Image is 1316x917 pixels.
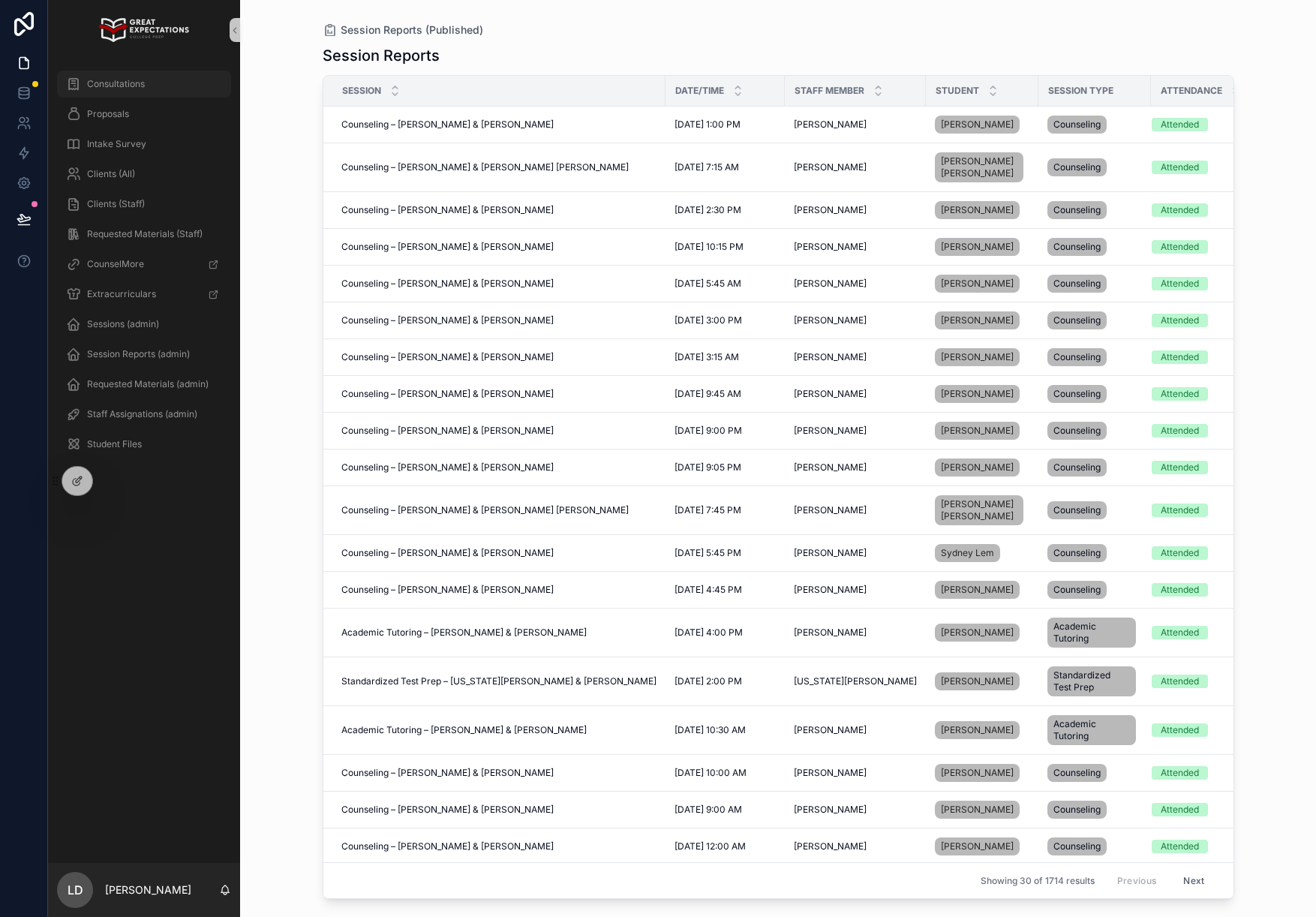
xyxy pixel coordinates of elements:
[1152,546,1265,560] a: Attended
[87,438,142,450] span: Student Files
[1161,424,1199,437] div: Attended
[935,669,1029,693] a: [PERSON_NAME]
[1053,204,1101,216] span: Counseling
[675,675,742,687] span: [DATE] 2:00 PM
[57,161,231,188] a: Clients (All)
[935,495,1023,525] a: [PERSON_NAME] [PERSON_NAME]
[1161,461,1199,474] div: Attended
[941,462,1014,474] span: [PERSON_NAME]
[794,241,917,253] a: [PERSON_NAME]
[1161,803,1199,816] div: Attended
[675,425,742,437] span: [DATE] 9:00 PM
[341,314,554,326] span: Counseling – [PERSON_NAME] & [PERSON_NAME]
[675,584,742,596] span: [DATE] 4:45 PM
[87,108,129,120] span: Proposals
[341,804,554,816] span: Counseling – [PERSON_NAME] & [PERSON_NAME]
[1047,615,1142,651] a: Academic Tutoring
[794,547,917,559] a: [PERSON_NAME]
[1161,675,1199,688] div: Attended
[1161,840,1199,853] div: Attended
[1053,669,1130,693] span: Standardized Test Prep
[794,278,867,290] span: [PERSON_NAME]
[935,382,1029,406] a: [PERSON_NAME]
[105,882,191,897] p: [PERSON_NAME]
[675,675,776,687] a: [DATE] 2:00 PM
[935,718,1029,742] a: [PERSON_NAME]
[935,798,1029,822] a: [PERSON_NAME]
[794,504,917,516] a: [PERSON_NAME]
[1053,547,1101,559] span: Counseling
[1161,546,1199,560] div: Attended
[675,724,776,736] a: [DATE] 10:30 AM
[941,840,1014,852] span: [PERSON_NAME]
[341,504,629,516] span: Counseling – [PERSON_NAME] & [PERSON_NAME] [PERSON_NAME]
[341,627,656,639] a: Academic Tutoring – [PERSON_NAME] & [PERSON_NAME]
[341,278,554,290] span: Counseling – [PERSON_NAME] & [PERSON_NAME]
[1152,840,1265,853] a: Attended
[57,101,231,128] a: Proposals
[794,241,867,253] span: [PERSON_NAME]
[341,119,656,131] a: Counseling – [PERSON_NAME] & [PERSON_NAME]
[341,840,656,852] a: Counseling – [PERSON_NAME] & [PERSON_NAME]
[675,547,741,559] span: [DATE] 5:45 PM
[675,767,747,779] span: [DATE] 10:00 AM
[87,138,146,150] span: Intake Survey
[935,419,1029,443] a: [PERSON_NAME]
[1152,583,1265,597] a: Attended
[1053,718,1130,742] span: Academic Tutoring
[675,547,776,559] a: [DATE] 5:45 PM
[1047,663,1142,699] a: Standardized Test Prep
[1161,161,1199,174] div: Attended
[1152,766,1265,780] a: Attended
[794,425,917,437] a: [PERSON_NAME]
[794,547,867,559] span: [PERSON_NAME]
[935,837,1020,855] a: [PERSON_NAME]
[794,584,917,596] a: [PERSON_NAME]
[935,275,1020,293] a: [PERSON_NAME]
[1152,203,1265,217] a: Attended
[675,314,742,326] span: [DATE] 3:00 PM
[794,627,867,639] span: [PERSON_NAME]
[1161,118,1199,131] div: Attended
[935,345,1029,369] a: [PERSON_NAME]
[1053,314,1101,326] span: Counseling
[341,804,656,816] a: Counseling – [PERSON_NAME] & [PERSON_NAME]
[941,547,994,559] span: Sydney Lem
[87,378,209,390] span: Requested Materials (admin)
[794,119,867,131] span: [PERSON_NAME]
[1053,462,1101,474] span: Counseling
[341,767,554,779] span: Counseling – [PERSON_NAME] & [PERSON_NAME]
[1161,583,1199,597] div: Attended
[675,627,776,639] a: [DATE] 4:00 PM
[1047,498,1142,522] a: Counseling
[323,23,483,38] a: Session Reports (Published)
[341,547,554,559] span: Counseling – [PERSON_NAME] & [PERSON_NAME]
[87,288,156,300] span: Extracurriculars
[1152,387,1265,401] a: Attended
[1053,161,1101,173] span: Counseling
[57,431,231,458] a: Student Files
[87,318,159,330] span: Sessions (admin)
[341,388,554,400] span: Counseling – [PERSON_NAME] & [PERSON_NAME]
[48,60,240,477] div: scrollable content
[1152,461,1265,474] a: Attended
[1152,240,1265,254] a: Attended
[341,278,656,290] a: Counseling – [PERSON_NAME] & [PERSON_NAME]
[794,204,917,216] a: [PERSON_NAME]
[341,767,656,779] a: Counseling – [PERSON_NAME] & [PERSON_NAME]
[1053,241,1101,253] span: Counseling
[941,351,1014,363] span: [PERSON_NAME]
[935,308,1029,332] a: [PERSON_NAME]
[935,801,1020,819] a: [PERSON_NAME]
[675,804,776,816] a: [DATE] 9:00 AM
[675,161,776,173] a: [DATE] 7:15 AM
[675,241,744,253] span: [DATE] 10:15 PM
[1047,712,1142,748] a: Academic Tutoring
[941,675,1014,687] span: [PERSON_NAME]
[794,804,917,816] a: [PERSON_NAME]
[87,258,144,270] span: CounselMore
[941,119,1014,131] span: [PERSON_NAME]
[794,388,917,400] a: [PERSON_NAME]
[794,724,867,736] span: [PERSON_NAME]
[935,152,1023,182] a: [PERSON_NAME] [PERSON_NAME]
